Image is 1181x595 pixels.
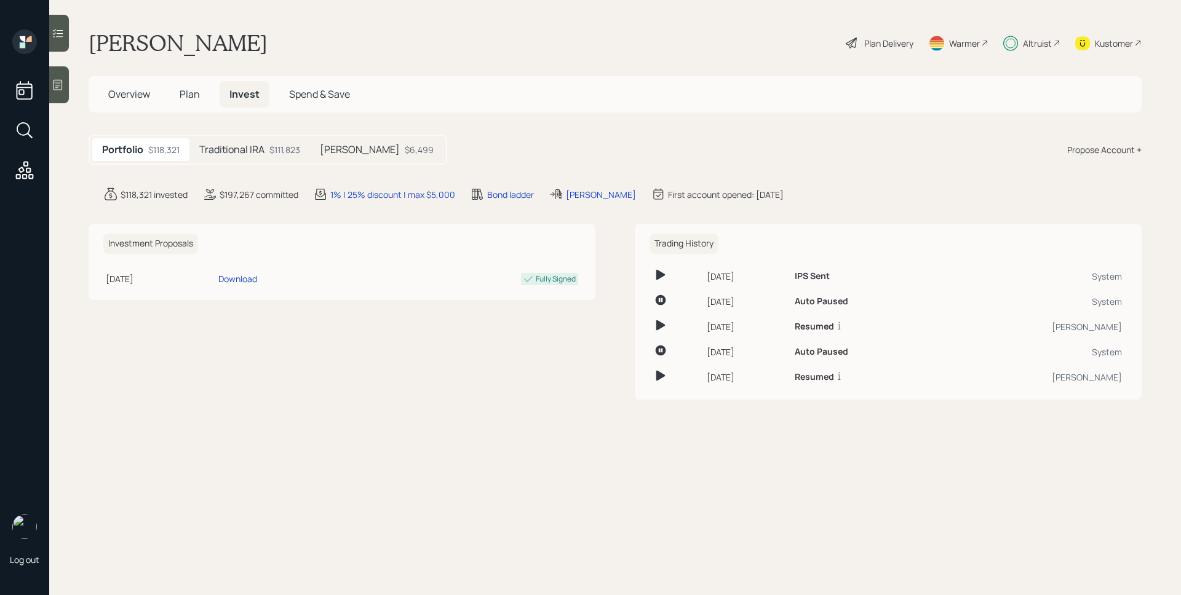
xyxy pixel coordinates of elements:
[199,144,264,156] h5: Traditional IRA
[566,188,636,201] div: [PERSON_NAME]
[944,270,1122,283] div: System
[103,234,198,254] h6: Investment Proposals
[405,143,434,156] div: $6,499
[795,296,848,307] h6: Auto Paused
[1023,37,1052,50] div: Altruist
[1095,37,1133,50] div: Kustomer
[864,37,913,50] div: Plan Delivery
[220,188,298,201] div: $197,267 committed
[320,144,400,156] h5: [PERSON_NAME]
[707,320,785,333] div: [DATE]
[330,188,455,201] div: 1% | 25% discount | max $5,000
[707,371,785,384] div: [DATE]
[795,321,834,332] h6: Resumed
[795,271,830,282] h6: IPS Sent
[707,270,785,283] div: [DATE]
[707,295,785,308] div: [DATE]
[12,514,37,539] img: james-distasi-headshot.png
[944,295,1122,308] div: System
[10,554,39,565] div: Log out
[944,320,1122,333] div: [PERSON_NAME]
[106,272,213,285] div: [DATE]
[1067,143,1142,156] div: Propose Account +
[89,30,268,57] h1: [PERSON_NAME]
[650,234,718,254] h6: Trading History
[148,143,180,156] div: $118,321
[102,144,143,156] h5: Portfolio
[218,272,257,285] div: Download
[289,87,350,101] span: Spend & Save
[944,371,1122,384] div: [PERSON_NAME]
[269,143,300,156] div: $111,823
[487,188,534,201] div: Bond ladder
[121,188,188,201] div: $118,321 invested
[536,274,576,285] div: Fully Signed
[944,345,1122,358] div: System
[180,87,200,101] span: Plan
[795,372,834,382] h6: Resumed
[229,87,260,101] span: Invest
[949,37,980,50] div: Warmer
[668,188,784,201] div: First account opened: [DATE]
[108,87,150,101] span: Overview
[707,345,785,358] div: [DATE]
[795,347,848,357] h6: Auto Paused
